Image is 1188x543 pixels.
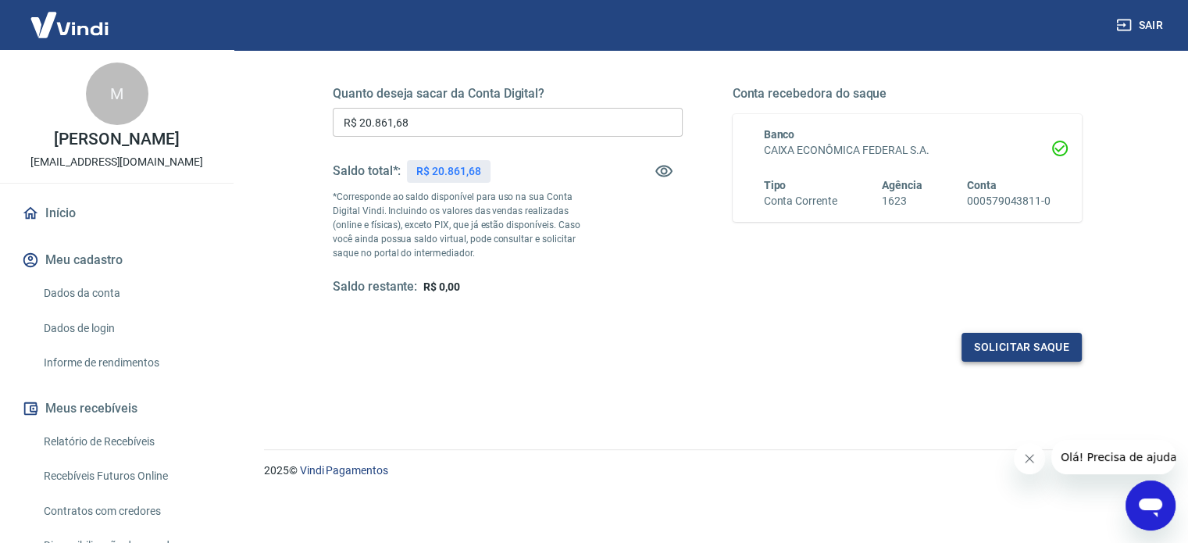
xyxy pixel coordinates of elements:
button: Meu cadastro [19,243,215,277]
iframe: Fechar mensagem [1014,443,1045,474]
span: Banco [764,128,795,141]
button: Meus recebíveis [19,391,215,426]
p: 2025 © [264,463,1151,479]
span: Olá! Precisa de ajuda? [9,11,131,23]
p: [EMAIL_ADDRESS][DOMAIN_NAME] [30,154,203,170]
iframe: Botão para abrir a janela de mensagens [1126,480,1176,530]
span: Agência [882,179,922,191]
a: Início [19,196,215,230]
h6: 1623 [882,193,922,209]
h5: Saldo restante: [333,279,417,295]
a: Dados da conta [37,277,215,309]
a: Contratos com credores [37,495,215,527]
button: Sair [1113,11,1169,40]
p: [PERSON_NAME] [54,131,179,148]
a: Recebíveis Futuros Online [37,460,215,492]
div: M [86,63,148,125]
h5: Quanto deseja sacar da Conta Digital? [333,86,683,102]
h6: 000579043811-0 [967,193,1051,209]
a: Vindi Pagamentos [300,464,388,477]
span: Tipo [764,179,787,191]
img: Vindi [19,1,120,48]
a: Informe de rendimentos [37,347,215,379]
h5: Conta recebedora do saque [733,86,1083,102]
h6: CAIXA ECONÔMICA FEDERAL S.A. [764,142,1051,159]
iframe: Mensagem da empresa [1051,440,1176,474]
button: Solicitar saque [961,333,1082,362]
h6: Conta Corrente [764,193,837,209]
p: *Corresponde ao saldo disponível para uso na sua Conta Digital Vindi. Incluindo os valores das ve... [333,190,595,260]
p: R$ 20.861,68 [416,163,480,180]
h5: Saldo total*: [333,163,401,179]
a: Relatório de Recebíveis [37,426,215,458]
span: R$ 0,00 [423,280,460,293]
a: Dados de login [37,313,215,345]
span: Conta [967,179,997,191]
